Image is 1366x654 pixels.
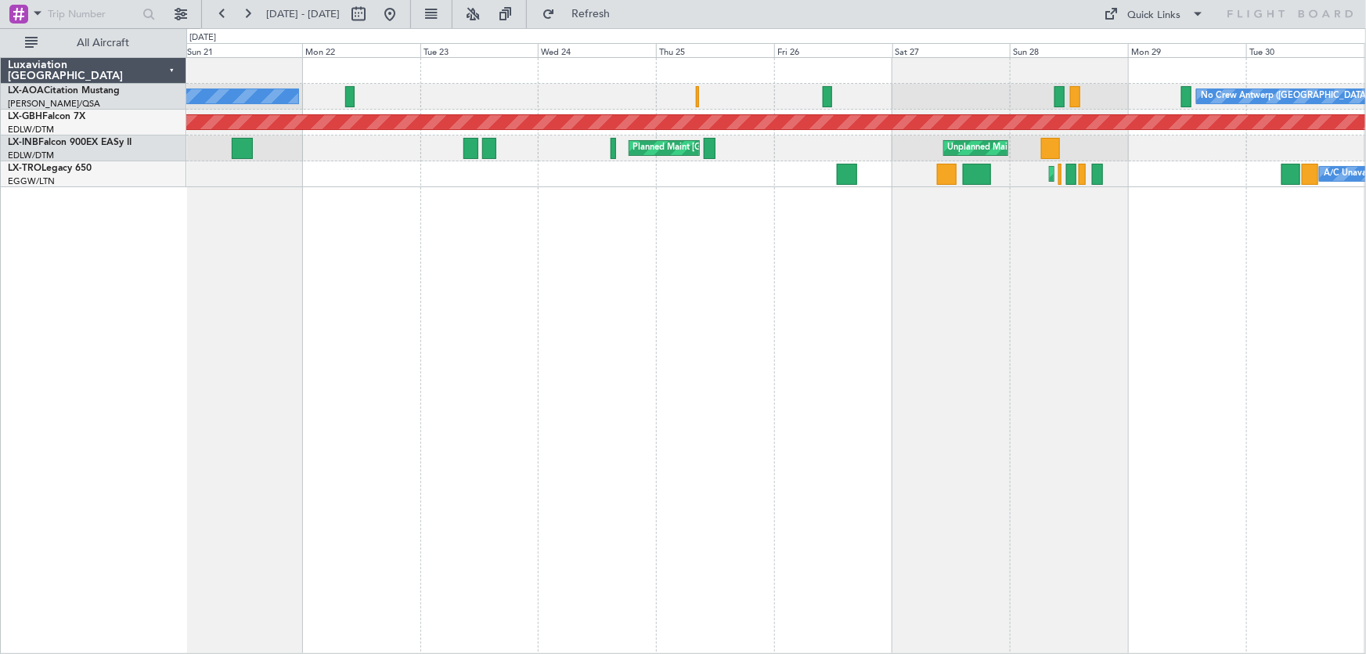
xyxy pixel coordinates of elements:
[8,138,38,147] span: LX-INB
[266,7,340,21] span: [DATE] - [DATE]
[17,31,170,56] button: All Aircraft
[189,31,216,45] div: [DATE]
[656,43,774,57] div: Thu 25
[184,43,302,57] div: Sun 21
[8,98,100,110] a: [PERSON_NAME]/QSA
[8,175,55,187] a: EGGW/LTN
[420,43,539,57] div: Tue 23
[558,9,624,20] span: Refresh
[1128,8,1181,23] div: Quick Links
[8,86,120,96] a: LX-AOACitation Mustang
[633,136,880,160] div: Planned Maint [GEOGRAPHIC_DATA] ([GEOGRAPHIC_DATA])
[8,112,42,121] span: LX-GBH
[8,112,85,121] a: LX-GBHFalcon 7X
[1128,43,1246,57] div: Mon 29
[892,43,1011,57] div: Sat 27
[8,164,41,173] span: LX-TRO
[48,2,138,26] input: Trip Number
[8,86,44,96] span: LX-AOA
[8,150,54,161] a: EDLW/DTM
[41,38,165,49] span: All Aircraft
[1010,43,1128,57] div: Sun 28
[538,43,656,57] div: Wed 24
[774,43,892,57] div: Fri 26
[535,2,629,27] button: Refresh
[948,136,1088,160] div: Unplanned Maint Roma (Ciampino)
[1246,43,1364,57] div: Tue 30
[1097,2,1213,27] button: Quick Links
[302,43,420,57] div: Mon 22
[8,138,132,147] a: LX-INBFalcon 900EX EASy II
[8,124,54,135] a: EDLW/DTM
[8,164,92,173] a: LX-TROLegacy 650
